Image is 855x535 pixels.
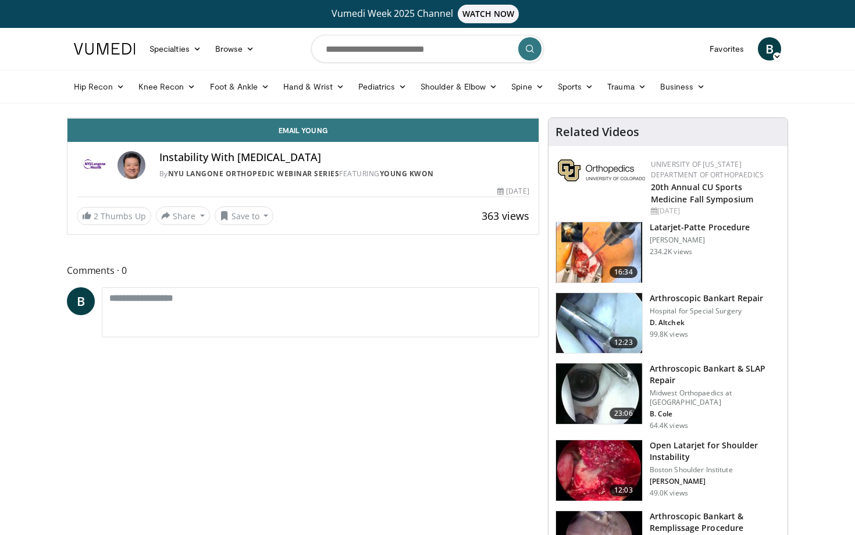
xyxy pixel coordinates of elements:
[555,293,781,354] a: 12:23 Arthroscopic Bankart Repair Hospital for Special Surgery D. Altchek 99.8K views
[555,363,781,430] a: 23:06 Arthroscopic Bankart & SLAP Repair Midwest Orthopaedics at [GEOGRAPHIC_DATA] B. Cole 64.4K ...
[650,477,781,486] p: [PERSON_NAME]
[117,151,145,179] img: Avatar
[610,408,637,419] span: 23:06
[651,159,764,180] a: University of [US_STATE] Department of Orthopaedics
[650,293,764,304] h3: Arthroscopic Bankart Repair
[556,293,642,354] img: 10039_3.png.150x105_q85_crop-smart_upscale.jpg
[650,363,781,386] h3: Arthroscopic Bankart & SLAP Repair
[758,37,781,60] a: B
[650,236,750,245] p: [PERSON_NAME]
[208,37,262,60] a: Browse
[650,440,781,463] h3: Open Latarjet for Shoulder Instability
[555,440,781,501] a: 12:03 Open Latarjet for Shoulder Instability Boston Shoulder Institute [PERSON_NAME] 49.0K views
[67,287,95,315] a: B
[504,75,550,98] a: Spine
[653,75,712,98] a: Business
[414,75,504,98] a: Shoulder & Elbow
[650,488,688,498] p: 49.0K views
[380,169,434,179] a: Young Kwon
[168,169,340,179] a: NYU Langone Orthopedic Webinar Series
[556,222,642,283] img: 617583_3.png.150x105_q85_crop-smart_upscale.jpg
[650,306,764,316] p: Hospital for Special Surgery
[67,118,539,119] video-js: Video Player
[351,75,414,98] a: Pediatrics
[650,318,764,327] p: D. Altchek
[276,75,351,98] a: Hand & Wrist
[159,151,529,164] h4: Instability With [MEDICAL_DATA]
[650,388,781,407] p: Midwest Orthopaedics at [GEOGRAPHIC_DATA]
[555,125,639,139] h4: Related Videos
[610,266,637,278] span: 16:34
[610,484,637,496] span: 12:03
[551,75,601,98] a: Sports
[650,421,688,430] p: 64.4K views
[556,363,642,424] img: cole_0_3.png.150x105_q85_crop-smart_upscale.jpg
[94,211,98,222] span: 2
[74,43,136,55] img: VuMedi Logo
[156,206,210,225] button: Share
[215,206,274,225] button: Save to
[67,119,539,142] a: Email Young
[650,330,688,339] p: 99.8K views
[77,151,113,179] img: NYU Langone Orthopedic Webinar Series
[311,35,544,63] input: Search topics, interventions
[482,209,529,223] span: 363 views
[159,169,529,179] div: By FEATURING
[650,247,692,256] p: 234.2K views
[610,337,637,348] span: 12:23
[703,37,751,60] a: Favorites
[76,5,779,23] a: Vumedi Week 2025 ChannelWATCH NOW
[651,206,778,216] div: [DATE]
[458,5,519,23] span: WATCH NOW
[67,263,539,278] span: Comments 0
[650,409,781,419] p: B. Cole
[650,511,781,534] h3: Arthroscopic Bankart & Remplissage Procedure
[555,222,781,283] a: 16:34 Latarjet-Patte Procedure [PERSON_NAME] 234.2K views
[600,75,653,98] a: Trauma
[556,440,642,501] img: 944938_3.png.150x105_q85_crop-smart_upscale.jpg
[558,159,645,181] img: 355603a8-37da-49b6-856f-e00d7e9307d3.png.150x105_q85_autocrop_double_scale_upscale_version-0.2.png
[651,181,753,205] a: 20th Annual CU Sports Medicine Fall Symposium
[650,222,750,233] h3: Latarjet-Patte Procedure
[650,465,781,475] p: Boston Shoulder Institute
[142,37,208,60] a: Specialties
[77,207,151,225] a: 2 Thumbs Up
[67,75,131,98] a: Hip Recon
[203,75,277,98] a: Foot & Ankle
[131,75,203,98] a: Knee Recon
[497,186,529,197] div: [DATE]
